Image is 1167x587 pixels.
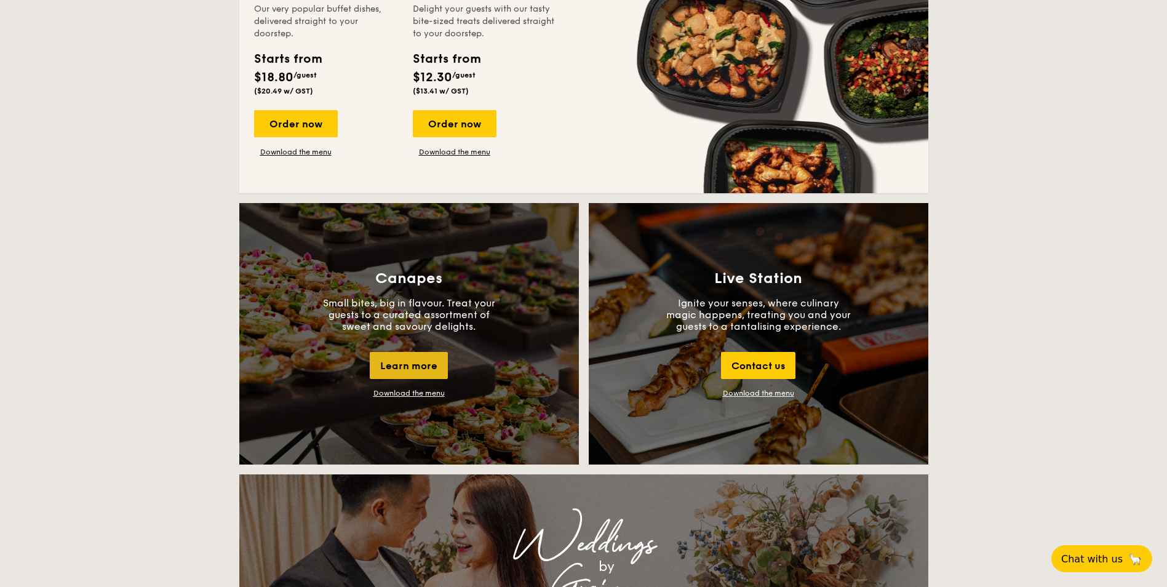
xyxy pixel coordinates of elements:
[413,50,480,68] div: Starts from
[393,556,820,578] div: by
[413,3,557,40] div: Delight your guests with our tasty bite-sized treats delivered straight to your doorstep.
[254,87,313,95] span: ($20.49 w/ GST)
[375,270,442,287] h3: Canapes
[348,533,820,556] div: Weddings
[714,270,802,287] h3: Live Station
[413,110,496,137] div: Order now
[370,352,448,379] div: Learn more
[254,110,338,137] div: Order now
[254,147,338,157] a: Download the menu
[666,297,851,332] p: Ignite your senses, where culinary magic happens, treating you and your guests to a tantalising e...
[723,389,794,397] a: Download the menu
[254,3,398,40] div: Our very popular buffet dishes, delivered straight to your doorstep.
[373,389,445,397] div: Download the menu
[1061,553,1123,565] span: Chat with us
[413,147,496,157] a: Download the menu
[293,71,317,79] span: /guest
[317,297,501,332] p: Small bites, big in flavour. Treat your guests to a curated assortment of sweet and savoury delig...
[254,70,293,85] span: $18.80
[254,50,321,68] div: Starts from
[413,87,469,95] span: ($13.41 w/ GST)
[1128,552,1142,566] span: 🦙
[452,71,476,79] span: /guest
[721,352,795,379] div: Contact us
[1051,545,1152,572] button: Chat with us🦙
[413,70,452,85] span: $12.30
